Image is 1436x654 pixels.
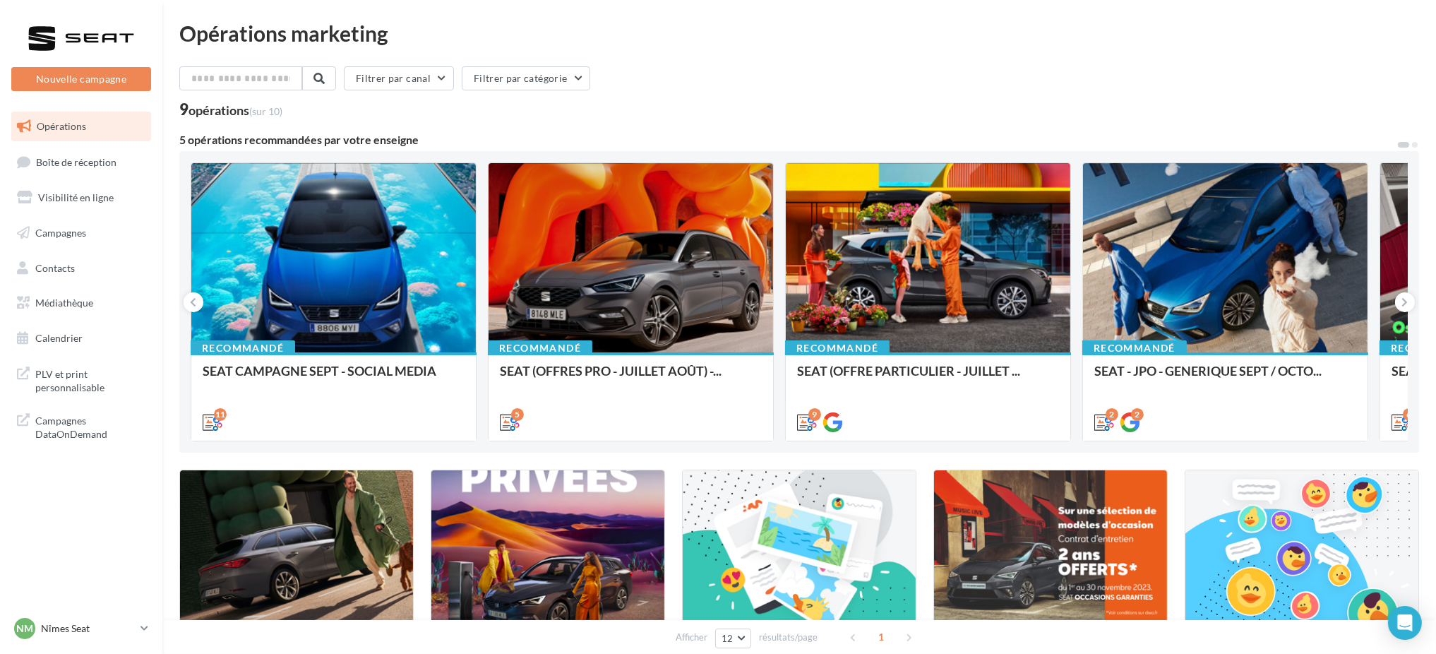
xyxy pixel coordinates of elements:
[16,622,33,636] span: Nm
[462,66,590,90] button: Filtrer par catégorie
[1403,408,1416,421] div: 6
[11,615,151,642] a: Nm Nîmes Seat
[11,67,151,91] button: Nouvelle campagne
[344,66,454,90] button: Filtrer par canal
[1131,408,1144,421] div: 2
[38,191,114,203] span: Visibilité en ligne
[35,411,145,441] span: Campagnes DataOnDemand
[35,297,93,309] span: Médiathèque
[8,218,154,248] a: Campagnes
[8,359,154,400] a: PLV et print personnalisable
[676,631,707,644] span: Afficher
[511,408,524,421] div: 5
[797,363,1020,379] span: SEAT (OFFRE PARTICULIER - JUILLET ...
[1388,606,1422,640] div: Open Intercom Messenger
[759,631,818,644] span: résultats/page
[8,183,154,213] a: Visibilité en ligne
[870,626,892,648] span: 1
[179,102,282,117] div: 9
[8,112,154,141] a: Opérations
[8,254,154,283] a: Contacts
[35,332,83,344] span: Calendrier
[35,364,145,395] span: PLV et print personnalisable
[785,340,890,356] div: Recommandé
[179,134,1396,145] div: 5 opérations recommandées par votre enseigne
[249,105,282,117] span: (sur 10)
[715,629,751,648] button: 12
[8,288,154,318] a: Médiathèque
[1106,408,1118,421] div: 2
[8,323,154,353] a: Calendrier
[8,147,154,177] a: Boîte de réception
[214,408,227,421] div: 11
[179,23,1419,44] div: Opérations marketing
[808,408,821,421] div: 9
[189,104,282,117] div: opérations
[35,261,75,273] span: Contacts
[37,120,86,132] span: Opérations
[35,227,86,239] span: Campagnes
[1094,363,1322,379] span: SEAT - JPO - GENERIQUE SEPT / OCTO...
[203,363,436,379] span: SEAT CAMPAGNE SEPT - SOCIAL MEDIA
[1082,340,1187,356] div: Recommandé
[191,340,295,356] div: Recommandé
[36,155,116,167] span: Boîte de réception
[41,622,135,636] p: Nîmes Seat
[8,405,154,447] a: Campagnes DataOnDemand
[488,340,592,356] div: Recommandé
[500,363,722,379] span: SEAT (OFFRES PRO - JUILLET AOÛT) -...
[722,633,734,644] span: 12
